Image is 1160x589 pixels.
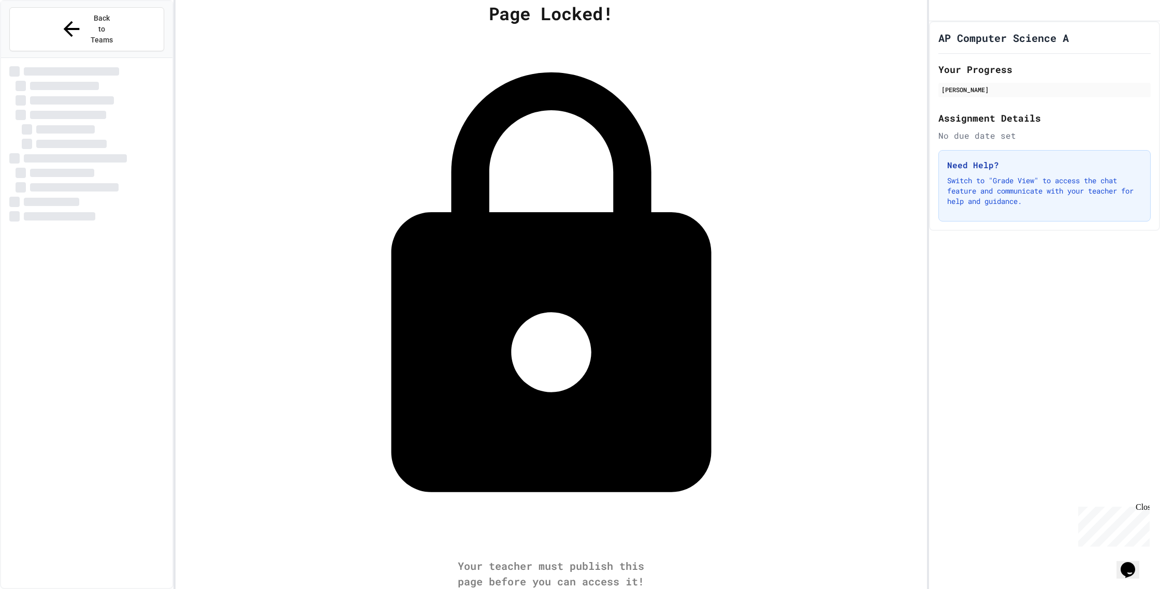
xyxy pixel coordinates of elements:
h2: Your Progress [938,62,1151,77]
span: Back to Teams [90,13,114,46]
div: No due date set [938,129,1151,142]
iframe: chat widget [1116,548,1150,579]
button: Back to Teams [9,7,164,51]
p: Switch to "Grade View" to access the chat feature and communicate with your teacher for help and ... [947,175,1142,207]
h2: Assignment Details [938,111,1151,125]
iframe: chat widget [1074,503,1150,547]
h1: AP Computer Science A [938,31,1069,45]
div: Your teacher must publish this page before you can access it! [447,558,655,589]
div: [PERSON_NAME] [941,85,1148,94]
div: Chat with us now!Close [4,4,71,66]
h3: Need Help? [947,159,1142,171]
